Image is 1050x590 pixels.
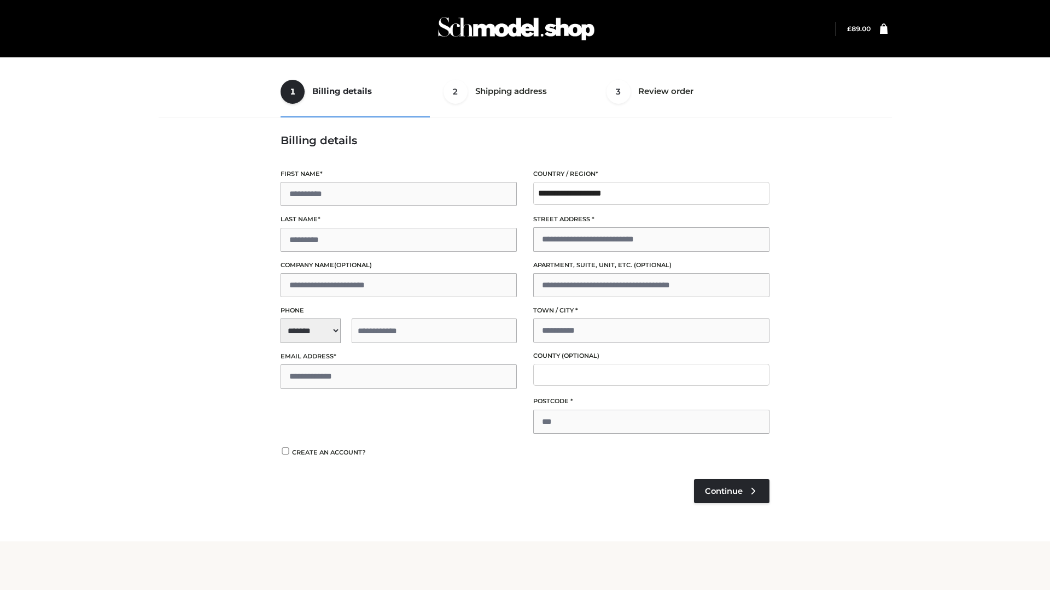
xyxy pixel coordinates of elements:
[533,169,769,179] label: Country / Region
[847,25,851,33] span: £
[292,449,366,456] span: Create an account?
[281,305,517,316] label: Phone
[847,25,871,33] a: £89.00
[533,305,769,316] label: Town / City
[533,214,769,225] label: Street address
[281,134,769,147] h3: Billing details
[634,261,672,269] span: (optional)
[533,351,769,361] label: County
[281,260,517,270] label: Company name
[281,351,517,362] label: Email address
[533,260,769,270] label: Apartment, suite, unit, etc.
[281,214,517,225] label: Last name
[334,261,372,269] span: (optional)
[694,479,769,503] a: Continue
[705,486,743,496] span: Continue
[434,7,598,50] img: Schmodel Admin 964
[281,169,517,179] label: First name
[562,352,599,359] span: (optional)
[533,396,769,406] label: Postcode
[281,447,290,455] input: Create an account?
[847,25,871,33] bdi: 89.00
